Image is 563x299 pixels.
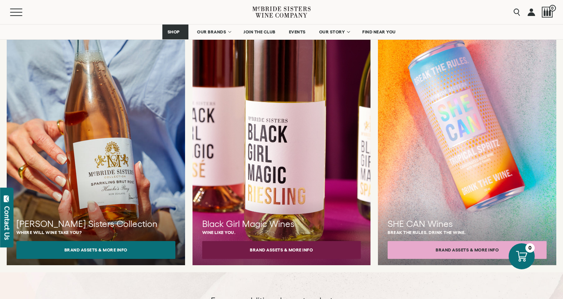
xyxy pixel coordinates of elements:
[357,25,401,39] a: FIND NEAR YOU
[16,241,175,259] button: Brand Assets & More Info
[314,25,354,39] a: OUR STORY
[388,241,547,259] button: Brand Assets & More Info
[167,29,180,35] span: SHOP
[289,29,306,35] span: EVENTS
[162,25,188,39] a: SHOP
[388,218,547,230] h3: SHE CAN Wines
[192,25,235,39] a: OUR BRANDS
[202,218,361,230] h3: Black Girl Magic Wines
[388,230,547,235] p: Break the rules. Drink the wine.
[284,25,311,39] a: EVENTS
[16,230,175,235] p: Where will wine take you?
[319,29,345,35] span: OUR STORY
[244,29,276,35] span: JOIN THE CLUB
[197,29,226,35] span: OUR BRANDS
[362,29,396,35] span: FIND NEAR YOU
[525,243,535,253] div: 0
[3,206,11,240] div: Contact Us
[10,9,37,16] button: Mobile Menu Trigger
[202,241,361,259] button: Brand Assets & More Info
[549,5,556,12] span: 0
[16,218,175,230] h3: [PERSON_NAME] Sisters Collection
[239,25,280,39] a: JOIN THE CLUB
[202,230,361,235] p: Wine like you.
